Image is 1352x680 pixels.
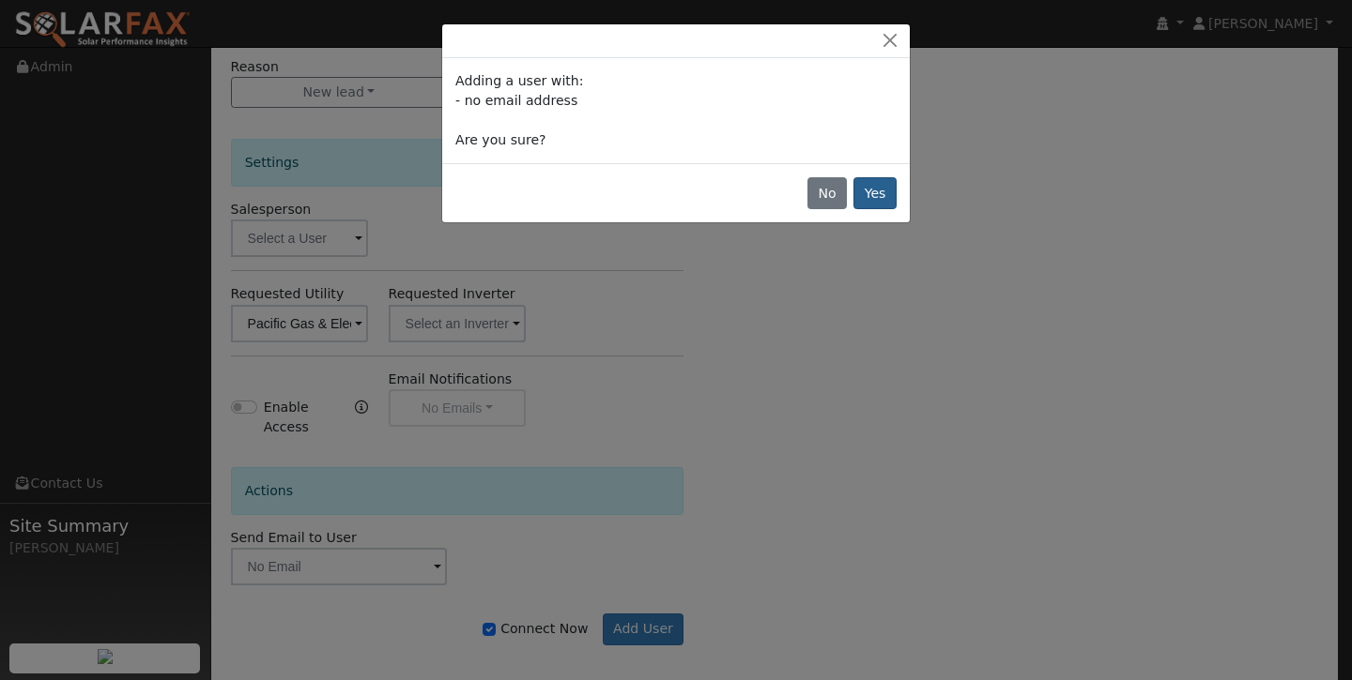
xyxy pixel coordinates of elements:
[807,177,847,209] button: No
[455,93,577,108] span: - no email address
[455,73,583,88] span: Adding a user with:
[455,132,545,147] span: Are you sure?
[877,31,903,51] button: Close
[853,177,897,209] button: Yes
